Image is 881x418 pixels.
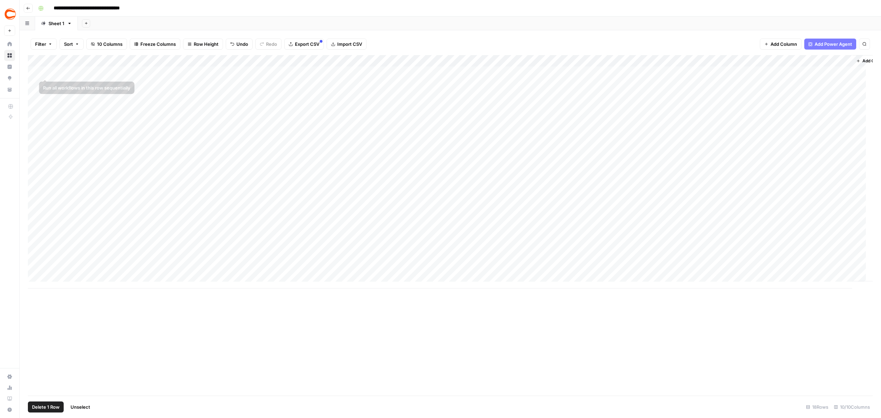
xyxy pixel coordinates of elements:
div: 18 Rows [803,401,831,412]
span: Add Column [771,41,797,48]
span: Redo [266,41,277,48]
button: Undo [226,39,253,50]
a: Insights [4,61,15,72]
button: Import CSV [327,39,367,50]
span: 10 Columns [97,41,123,48]
a: Opportunities [4,73,15,84]
button: 10 Columns [86,39,127,50]
button: Add Power Agent [804,39,856,50]
span: Sort [64,41,73,48]
span: Add Power Agent [815,41,852,48]
span: Import CSV [337,41,362,48]
div: Sheet 1 [49,20,64,27]
button: Freeze Columns [130,39,180,50]
button: Help + Support [4,404,15,415]
button: Row Height [183,39,223,50]
span: Freeze Columns [140,41,176,48]
img: Covers Logo [4,8,17,20]
button: Filter [31,39,57,50]
a: Usage [4,382,15,393]
a: Settings [4,371,15,382]
span: Undo [236,41,248,48]
span: Row Height [194,41,219,48]
button: Sort [60,39,84,50]
button: Unselect [66,401,94,412]
a: Learning Hub [4,393,15,404]
span: Filter [35,41,46,48]
button: Delete 1 Row [28,401,64,412]
span: Delete 1 Row [32,404,60,410]
span: Unselect [71,404,90,410]
span: Export CSV [295,41,319,48]
a: Your Data [4,84,15,95]
a: Sheet 1 [35,17,78,30]
a: Home [4,39,15,50]
button: Add Column [760,39,802,50]
a: Browse [4,50,15,61]
button: Export CSV [284,39,324,50]
button: Workspace: Covers [4,6,15,23]
div: 10/10 Columns [831,401,873,412]
button: Redo [255,39,282,50]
